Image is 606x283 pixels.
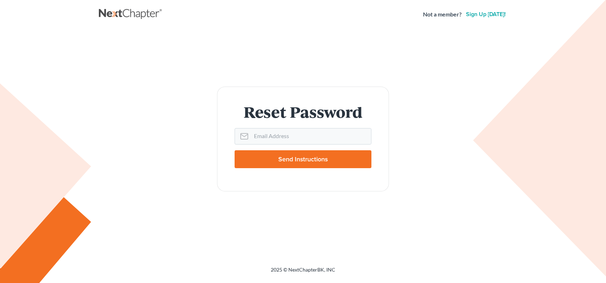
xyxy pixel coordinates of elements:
[235,150,371,168] input: Send Instructions
[465,11,507,17] a: Sign up [DATE]!
[423,10,462,19] strong: Not a member?
[251,128,371,144] input: Email Address
[235,104,371,119] h1: Reset Password
[99,266,507,279] div: 2025 © NextChapterBK, INC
